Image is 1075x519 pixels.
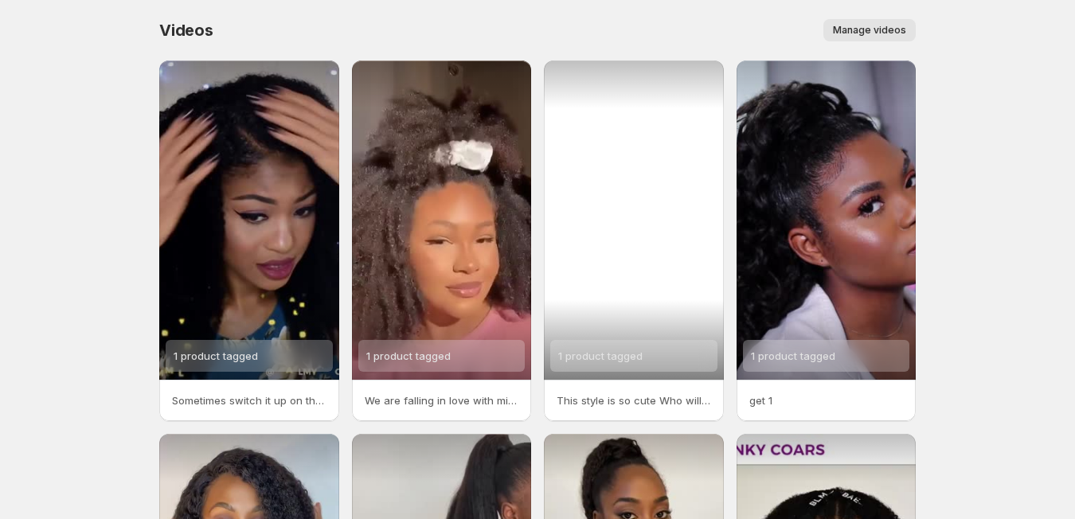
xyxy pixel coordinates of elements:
span: Manage videos [833,24,906,37]
span: Videos [159,21,213,40]
p: This style is so cute Who will be trying this out - uchechi_ _Our toallmyblackgirls Kink [557,392,711,408]
span: 1 product tagged [751,349,835,362]
p: get 1 [749,392,904,408]
p: We are falling in love with milkayemima natural hair _- milkayemima __If you are looki [365,392,519,408]
span: 1 product tagged [558,349,643,362]
span: 1 product tagged [174,349,258,362]
p: Sometimes switch it up on them sis rey_mmdl using our toallmyblackgirls Kinky Coarse Clip [172,392,326,408]
button: Manage videos [823,19,916,41]
span: 1 product tagged [366,349,451,362]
